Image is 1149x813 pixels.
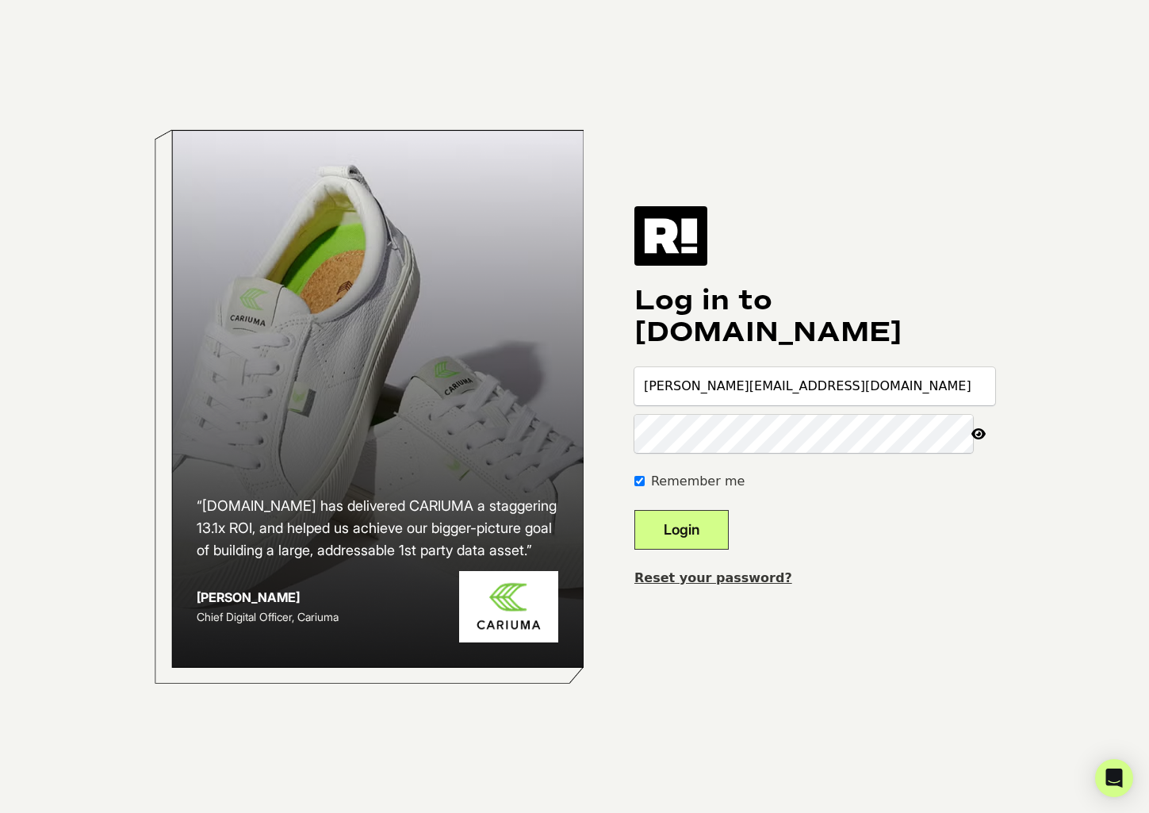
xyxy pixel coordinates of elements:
input: Email [634,367,995,405]
button: Login [634,510,729,550]
h1: Log in to [DOMAIN_NAME] [634,285,995,348]
span: Chief Digital Officer, Cariuma [197,610,339,623]
img: Retention.com [634,206,707,265]
div: Open Intercom Messenger [1095,759,1133,797]
img: Cariuma [459,571,558,643]
h2: “[DOMAIN_NAME] has delivered CARIUMA a staggering 13.1x ROI, and helped us achieve our bigger-pic... [197,495,558,562]
label: Remember me [651,472,745,491]
a: Reset your password? [634,570,792,585]
strong: [PERSON_NAME] [197,589,300,605]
